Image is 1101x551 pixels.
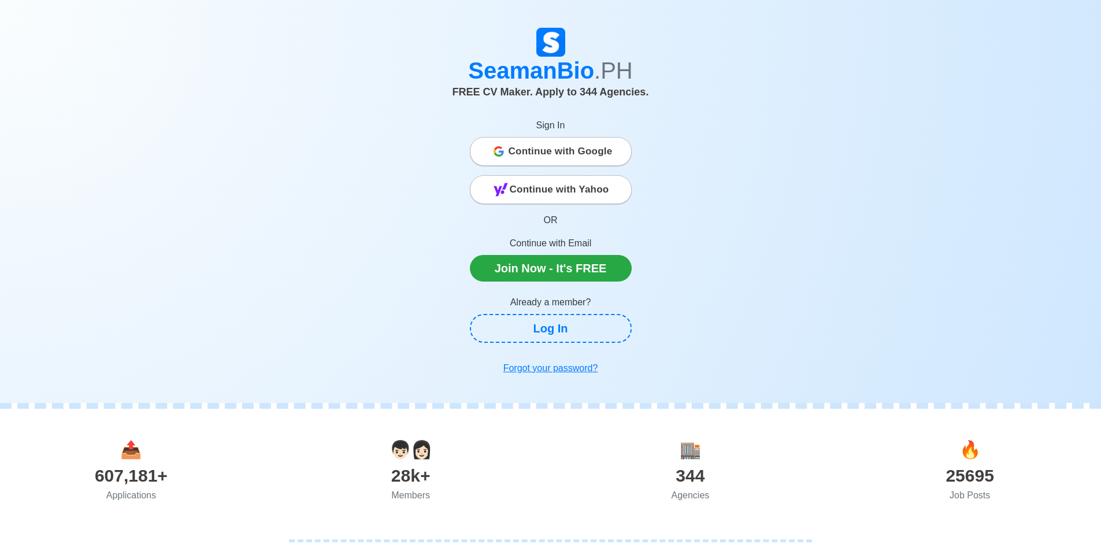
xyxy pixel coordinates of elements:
[510,178,609,201] span: Continue with Yahoo
[470,137,632,166] button: Continue with Google
[503,363,598,373] u: Forgot your password?
[551,489,831,502] div: Agencies
[594,58,633,83] span: .PH
[536,28,565,57] img: Logo
[470,175,632,204] button: Continue with Yahoo
[470,236,632,250] p: Continue with Email
[470,295,632,309] p: Already a member?
[271,463,551,489] div: 28k+
[509,140,613,163] span: Continue with Google
[470,213,632,227] p: OR
[470,255,632,282] a: Join Now - It's FREE
[680,440,701,459] span: agencies
[470,314,632,343] a: Log In
[390,440,432,459] span: users
[470,119,632,132] p: Sign In
[230,57,872,84] h1: SeamanBio
[959,440,981,459] span: jobs
[470,357,632,380] a: Forgot your password?
[120,440,142,459] span: applications
[271,489,551,502] div: Members
[453,86,649,98] span: FREE CV Maker. Apply to 344 Agencies.
[551,463,831,489] div: 344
